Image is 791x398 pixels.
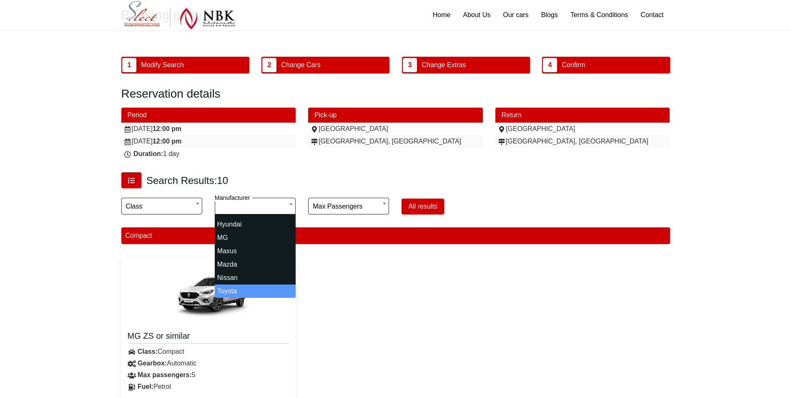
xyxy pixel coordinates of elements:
[543,58,557,72] span: 4
[308,108,483,123] div: Pick-up
[146,174,228,187] h3: Search Results:
[419,57,469,73] span: Change Extras
[126,198,198,215] span: Class
[121,108,296,123] div: Period
[123,137,294,146] div: [DATE]
[121,198,202,214] span: Class
[215,218,296,231] li: Hyundai
[497,125,668,133] div: [GEOGRAPHIC_DATA]
[123,125,294,133] div: [DATE]
[308,198,389,214] span: Max passengers
[310,125,481,133] div: [GEOGRAPHIC_DATA]
[122,58,136,72] span: 1
[133,150,163,157] strong: Duration:
[121,87,670,101] h2: Reservation details
[121,346,296,358] div: Compact
[215,194,252,202] label: Manufacturer
[402,57,530,73] button: 3 Change Extras
[215,285,296,298] li: Toyota
[138,348,158,355] strong: Class:
[215,231,296,244] li: MG
[215,271,296,285] li: Nissan
[121,57,249,73] button: 1 Modify Search
[153,125,181,132] strong: 12:00 pm
[138,383,153,390] strong: Fuel:
[158,263,259,325] img: MG ZS or similar
[121,369,296,381] div: 5
[121,381,296,393] div: Petrol
[278,57,323,73] span: Change Cars
[138,371,192,378] strong: Max passengers:
[138,360,167,367] strong: Gearbox:
[559,57,588,73] span: Confirm
[313,198,384,215] span: Max passengers
[123,150,294,158] div: 1 day
[310,137,481,146] div: [GEOGRAPHIC_DATA], [GEOGRAPHIC_DATA]
[495,108,670,123] div: Return
[497,137,668,146] div: [GEOGRAPHIC_DATA], [GEOGRAPHIC_DATA]
[121,227,670,244] div: Compact
[261,57,389,73] button: 2 Change Cars
[215,244,296,258] li: Maxus
[153,138,181,145] strong: 12:00 pm
[217,175,228,186] span: 10
[542,57,670,73] button: 4 Confirm
[403,58,417,72] span: 3
[215,258,296,271] li: Mazda
[262,58,276,72] span: 2
[138,57,186,73] span: Modify Search
[123,1,235,30] img: Select Rent a Car
[121,358,296,369] div: Automatic
[402,199,444,214] button: All results
[128,330,290,344] a: MG ZS or similar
